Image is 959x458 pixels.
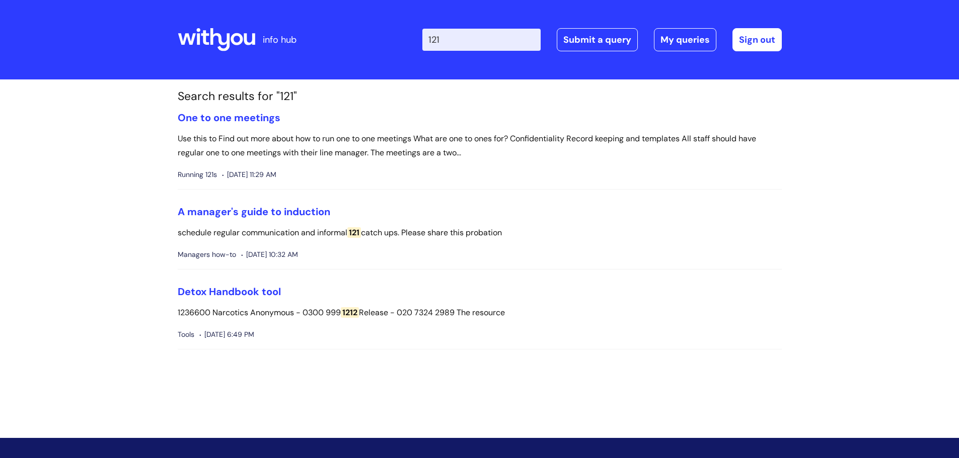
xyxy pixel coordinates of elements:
[178,132,782,161] p: Use this to Find out more about how to run one to one meetings What are one to ones for? Confiden...
[557,28,638,51] a: Submit a query
[422,28,782,51] div: | -
[341,307,359,318] span: 1212
[263,32,297,48] p: info hub
[178,285,281,298] a: Detox Handbook tool
[178,328,194,341] span: Tools
[347,227,361,238] span: 121
[178,168,217,181] span: Running 121s
[241,248,298,261] span: [DATE] 10:32 AM
[199,328,254,341] span: [DATE] 6:49 PM
[422,29,541,51] input: Search
[178,89,782,104] h1: Search results for "121"
[222,168,276,181] span: [DATE] 11:29 AM
[178,306,782,320] p: 1236600 Narcotics Anonymous - 0300 999 Release - 020 7324 2989 The resource
[178,111,280,124] a: One to one meetings
[178,248,236,261] span: Managers how-to
[732,28,782,51] a: Sign out
[178,226,782,240] p: schedule regular communication and informal catch ups. Please share this probation
[654,28,716,51] a: My queries
[178,205,330,218] a: A manager's guide to induction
